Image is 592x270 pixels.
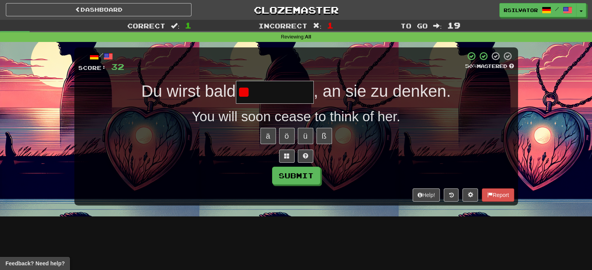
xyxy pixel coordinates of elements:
span: : [433,23,442,29]
button: Round history (alt+y) [444,188,458,202]
button: Single letter hint - you only get 1 per sentence and score half the points! alt+h [298,150,313,163]
button: ö [279,128,295,144]
span: To go [401,22,428,30]
span: , an sie zu denken. [314,82,451,100]
button: ß [316,128,332,144]
button: Submit [272,167,320,185]
button: Help! [413,188,440,202]
span: : [171,23,179,29]
span: : [313,23,321,29]
span: 32 [111,62,124,71]
span: rsilvator [504,7,538,14]
button: ü [298,128,313,144]
a: rsilvator / [499,3,576,17]
div: You will soon cease to think of her. [78,107,514,126]
span: / [555,6,559,12]
span: 19 [447,21,460,30]
a: Dashboard [6,3,191,16]
span: Open feedback widget [5,260,65,267]
button: Report [482,188,514,202]
span: 1 [327,21,334,30]
span: Correct [127,22,165,30]
span: Du wirst bald [141,82,236,100]
a: Clozemaster [203,3,389,17]
div: / [78,51,124,61]
button: Switch sentence to multiple choice alt+p [279,150,295,163]
span: 50 % [465,63,477,69]
span: Incorrect [258,22,307,30]
button: ä [260,128,276,144]
div: Mastered [465,63,514,70]
span: 1 [185,21,191,30]
strong: All [305,34,311,40]
span: Score: [78,64,106,71]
